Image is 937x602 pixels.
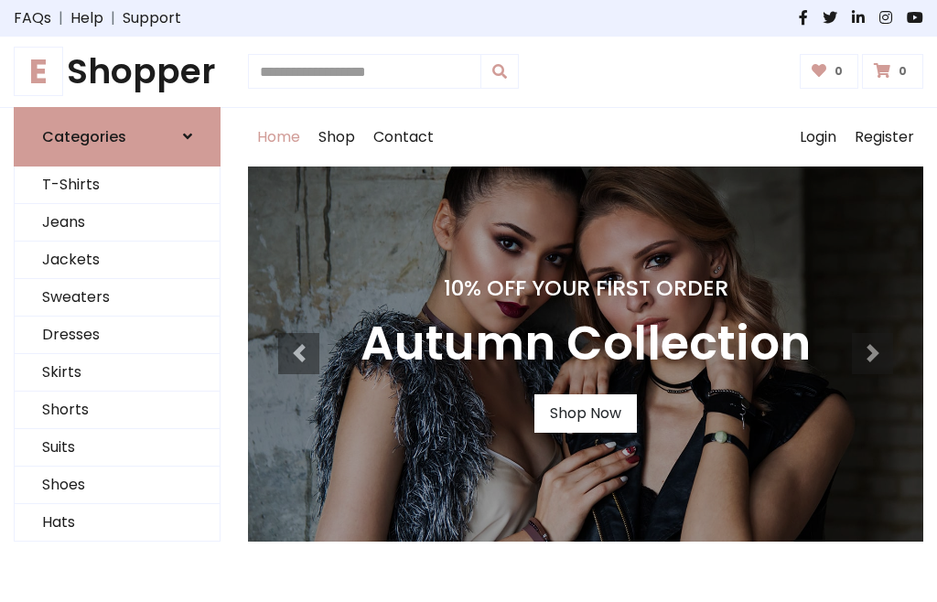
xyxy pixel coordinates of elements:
a: Contact [364,108,443,167]
h3: Autumn Collection [361,316,811,372]
a: Suits [15,429,220,467]
a: Categories [14,107,221,167]
h6: Categories [42,128,126,145]
a: Hats [15,504,220,542]
a: Register [845,108,923,167]
a: Jackets [15,242,220,279]
a: Login [791,108,845,167]
a: Skirts [15,354,220,392]
a: Shop [309,108,364,167]
a: Support [123,7,181,29]
span: 0 [894,63,911,80]
a: Shoes [15,467,220,504]
span: E [14,47,63,96]
a: EShopper [14,51,221,92]
a: Shop Now [534,394,637,433]
a: FAQs [14,7,51,29]
span: 0 [830,63,847,80]
a: Home [248,108,309,167]
span: | [103,7,123,29]
a: Jeans [15,204,220,242]
a: Sweaters [15,279,220,317]
a: Dresses [15,317,220,354]
h1: Shopper [14,51,221,92]
a: Help [70,7,103,29]
h4: 10% Off Your First Order [361,275,811,301]
a: 0 [862,54,923,89]
a: T-Shirts [15,167,220,204]
span: | [51,7,70,29]
a: Shorts [15,392,220,429]
a: 0 [800,54,859,89]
